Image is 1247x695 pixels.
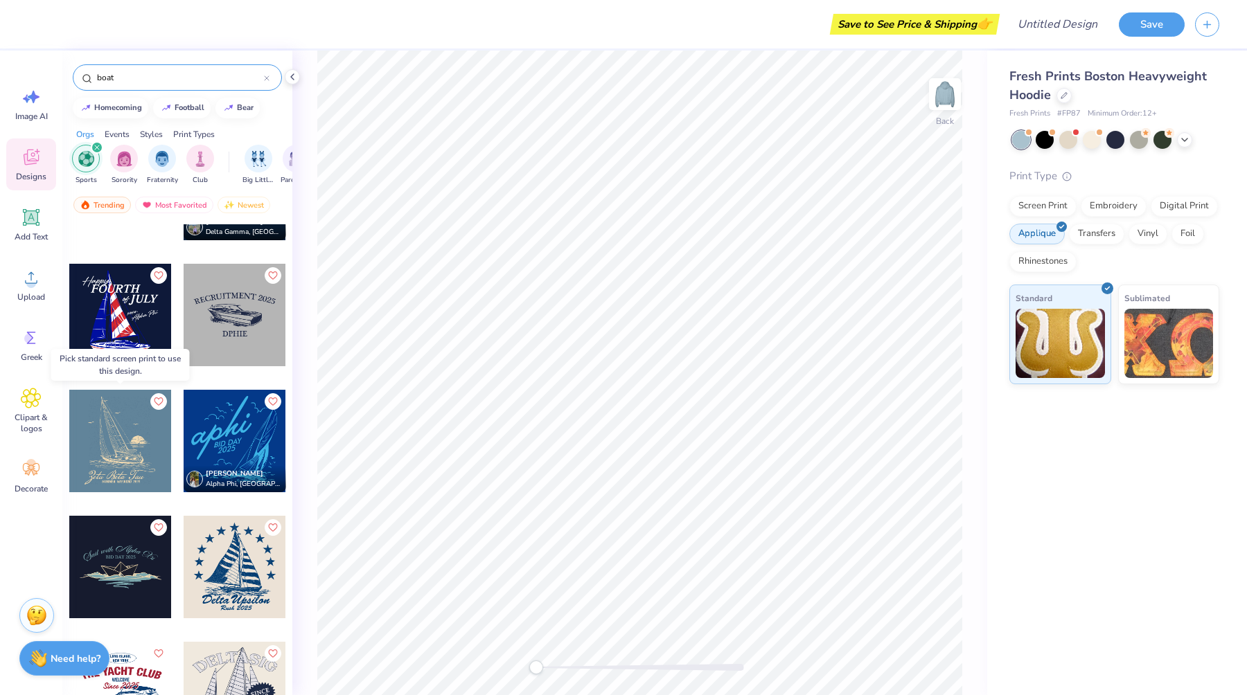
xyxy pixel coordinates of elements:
[1016,291,1052,305] span: Standard
[150,519,167,536] button: Like
[140,128,163,141] div: Styles
[110,145,138,186] div: filter for Sorority
[1007,10,1108,38] input: Untitled Design
[186,145,214,186] button: filter button
[112,175,137,186] span: Sorority
[16,171,46,182] span: Designs
[265,519,281,536] button: Like
[94,104,142,111] div: homecoming
[242,175,274,186] span: Big Little Reveal
[72,145,100,186] button: filter button
[833,14,996,35] div: Save to See Price & Shipping
[15,111,48,122] span: Image AI
[206,227,281,237] span: Delta Gamma, [GEOGRAPHIC_DATA]
[175,104,204,111] div: football
[150,393,167,410] button: Like
[289,151,305,167] img: Parent's Weekend Image
[223,104,234,112] img: trend_line.gif
[150,645,167,662] button: Like
[21,352,42,363] span: Greek
[76,175,97,186] span: Sports
[237,104,254,111] div: bear
[1009,168,1219,184] div: Print Type
[105,128,130,141] div: Events
[242,145,274,186] button: filter button
[1124,309,1214,378] img: Sublimated
[1009,108,1050,120] span: Fresh Prints
[80,104,91,112] img: trend_line.gif
[73,98,148,118] button: homecoming
[15,483,48,494] span: Decorate
[51,349,190,381] div: Pick standard screen print to use this design.
[72,145,100,186] div: filter for Sports
[153,98,211,118] button: football
[1009,196,1077,217] div: Screen Print
[1081,196,1147,217] div: Embroidery
[931,80,959,108] img: Back
[116,151,132,167] img: Sorority Image
[147,175,178,186] span: Fraternity
[154,151,170,167] img: Fraternity Image
[242,145,274,186] div: filter for Big Little Reveal
[224,200,235,210] img: newest.gif
[73,197,131,213] div: Trending
[1069,224,1124,244] div: Transfers
[1009,68,1207,103] span: Fresh Prints Boston Heavyweight Hoodie
[51,652,100,665] strong: Need help?
[281,175,312,186] span: Parent's Weekend
[15,231,48,242] span: Add Text
[1129,224,1167,244] div: Vinyl
[251,151,266,167] img: Big Little Reveal Image
[1009,251,1077,272] div: Rhinestones
[186,145,214,186] div: filter for Club
[529,660,543,674] div: Accessibility label
[193,151,208,167] img: Club Image
[1009,224,1065,244] div: Applique
[265,267,281,284] button: Like
[141,200,152,210] img: most_fav.gif
[218,197,270,213] div: Newest
[265,645,281,662] button: Like
[147,145,178,186] button: filter button
[206,479,281,489] span: Alpha Phi, [GEOGRAPHIC_DATA]
[8,412,54,434] span: Clipart & logos
[135,197,213,213] div: Most Favorited
[96,71,264,84] input: Try "Alpha"
[1016,309,1105,378] img: Standard
[17,291,45,303] span: Upload
[110,145,138,186] button: filter button
[1119,12,1185,37] button: Save
[215,98,260,118] button: bear
[1171,224,1204,244] div: Foil
[1124,291,1170,305] span: Sublimated
[193,175,208,186] span: Club
[150,267,167,284] button: Like
[281,145,312,186] div: filter for Parent's Weekend
[161,104,172,112] img: trend_line.gif
[1057,108,1081,120] span: # FP87
[147,145,178,186] div: filter for Fraternity
[1088,108,1157,120] span: Minimum Order: 12 +
[977,15,992,32] span: 👉
[936,115,954,127] div: Back
[78,151,94,167] img: Sports Image
[265,393,281,410] button: Like
[173,128,215,141] div: Print Types
[1151,196,1218,217] div: Digital Print
[80,200,91,210] img: trending.gif
[281,145,312,186] button: filter button
[206,469,263,478] span: [PERSON_NAME]
[76,128,94,141] div: Orgs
